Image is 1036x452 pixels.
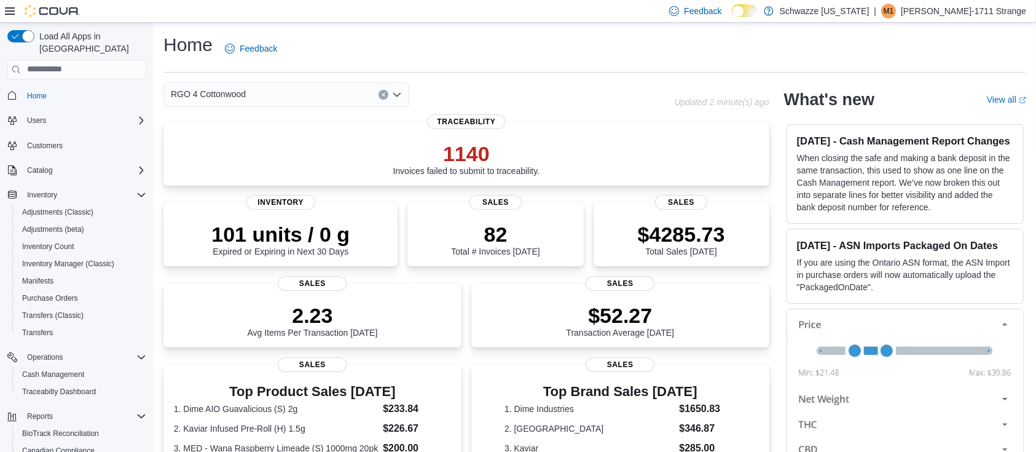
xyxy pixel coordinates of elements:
[22,88,146,103] span: Home
[22,311,84,320] span: Transfers (Classic)
[22,242,74,252] span: Inventory Count
[638,222,725,247] p: $4285.73
[383,402,451,416] dd: $233.84
[12,238,151,255] button: Inventory Count
[22,429,99,438] span: BioTrack Reconciliation
[163,33,213,57] h1: Home
[211,222,350,247] p: 101 units / 0 g
[174,422,379,435] dt: 2. Kaviar Infused Pre-Roll (H) 1.5g
[679,402,736,416] dd: $1650.83
[17,426,146,441] span: BioTrack Reconciliation
[17,274,146,288] span: Manifests
[504,384,736,399] h3: Top Brand Sales [DATE]
[504,403,674,415] dt: 1. Dime Industries
[22,259,114,269] span: Inventory Manager (Classic)
[22,224,84,234] span: Adjustments (beta)
[383,421,451,436] dd: $226.67
[566,303,674,328] p: $52.27
[27,352,63,362] span: Operations
[780,4,869,18] p: Schwazze [US_STATE]
[240,42,277,55] span: Feedback
[22,138,68,153] a: Customers
[874,4,876,18] p: |
[797,135,1013,147] h3: [DATE] - Cash Management Report Changes
[566,303,674,338] div: Transaction Average [DATE]
[278,357,347,372] span: Sales
[22,138,146,153] span: Customers
[174,384,451,399] h3: Top Product Sales [DATE]
[17,205,98,220] a: Adjustments (Classic)
[12,255,151,272] button: Inventory Manager (Classic)
[2,349,151,366] button: Operations
[17,239,79,254] a: Inventory Count
[17,308,146,323] span: Transfers (Classic)
[171,87,246,101] span: RGO 4 Cottonwood
[393,141,540,166] p: 1140
[797,152,1013,213] p: When closing the safe and making a bank deposit in the same transaction, this used to show as one...
[586,357,654,372] span: Sales
[469,195,522,210] span: Sales
[12,204,151,221] button: Adjustments (Classic)
[586,276,654,291] span: Sales
[784,90,874,109] h2: What's new
[732,4,758,17] input: Dark Mode
[220,36,282,61] a: Feedback
[22,350,146,365] span: Operations
[17,367,146,382] span: Cash Management
[22,293,78,303] span: Purchase Orders
[2,408,151,425] button: Reports
[987,95,1026,105] a: View allExternal link
[22,89,52,103] a: Home
[12,366,151,383] button: Cash Management
[278,276,347,291] span: Sales
[22,163,57,178] button: Catalog
[17,274,58,288] a: Manifests
[22,163,146,178] span: Catalog
[2,162,151,179] button: Catalog
[22,188,146,202] span: Inventory
[27,165,52,175] span: Catalog
[797,239,1013,252] h3: [DATE] - ASN Imports Packaged On Dates
[22,370,84,379] span: Cash Management
[22,207,93,217] span: Adjustments (Classic)
[27,116,46,125] span: Users
[1019,97,1026,104] svg: External link
[427,114,505,129] span: Traceability
[17,325,146,340] span: Transfers
[17,256,119,271] a: Inventory Manager (Classic)
[17,291,146,306] span: Purchase Orders
[17,384,101,399] a: Traceabilty Dashboard
[2,112,151,129] button: Users
[17,256,146,271] span: Inventory Manager (Classic)
[17,205,146,220] span: Adjustments (Classic)
[881,4,896,18] div: Mick-1711 Strange
[12,307,151,324] button: Transfers (Classic)
[247,303,377,338] div: Avg Items Per Transaction [DATE]
[732,17,732,18] span: Dark Mode
[27,91,47,101] span: Home
[684,5,721,17] span: Feedback
[17,426,104,441] a: BioTrack Reconciliation
[22,409,58,424] button: Reports
[12,383,151,400] button: Traceabilty Dashboard
[392,90,402,100] button: Open list of options
[22,328,53,338] span: Transfers
[27,141,63,151] span: Customers
[17,222,146,237] span: Adjustments (beta)
[22,387,96,397] span: Traceabilty Dashboard
[17,291,83,306] a: Purchase Orders
[17,367,89,382] a: Cash Management
[451,222,540,247] p: 82
[379,90,388,100] button: Clear input
[34,30,146,55] span: Load All Apps in [GEOGRAPHIC_DATA]
[174,403,379,415] dt: 1. Dime AIO Guavalicious (S) 2g
[393,141,540,176] div: Invoices failed to submit to traceability.
[246,195,315,210] span: Inventory
[901,4,1026,18] p: [PERSON_NAME]-1711 Strange
[2,137,151,154] button: Customers
[675,97,769,107] p: Updated 2 minute(s) ago
[12,425,151,442] button: BioTrack Reconciliation
[797,256,1013,293] p: If you are using the Ontario ASN format, the ASN Import in purchase orders will now automatically...
[211,222,350,256] div: Expired or Expiring in Next 30 Days
[22,350,68,365] button: Operations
